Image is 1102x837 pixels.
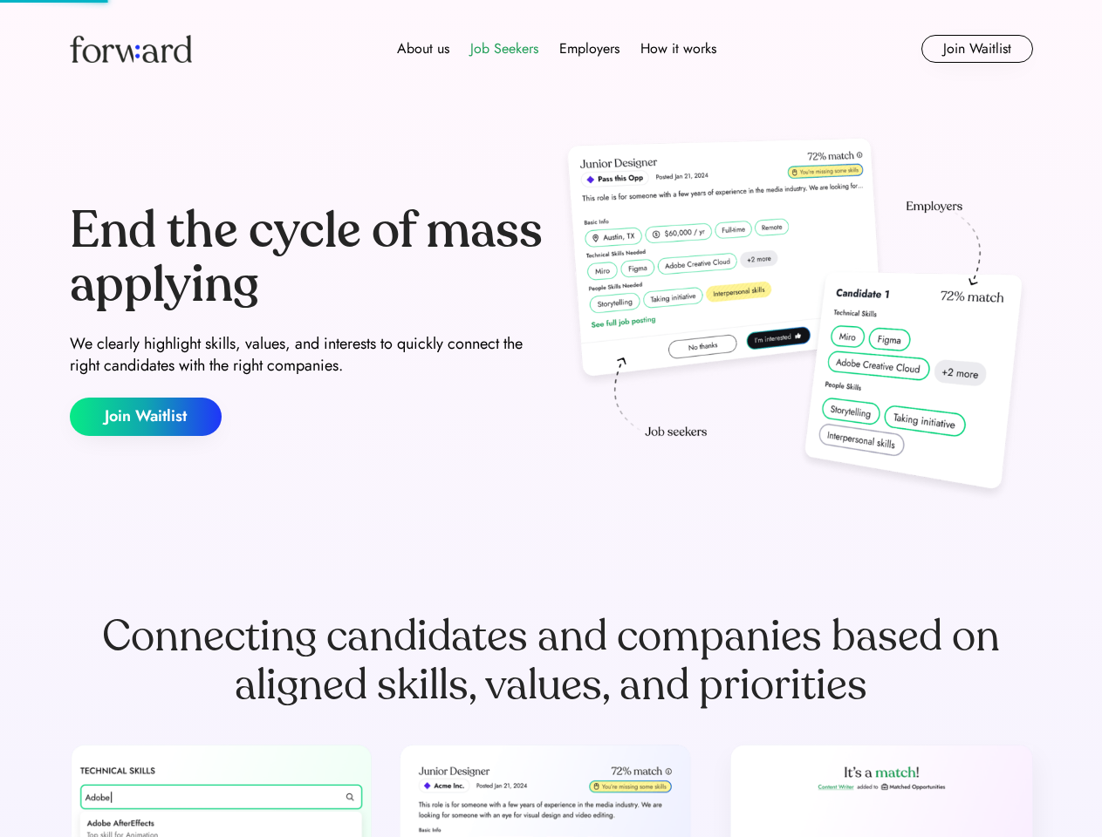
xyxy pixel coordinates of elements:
[70,333,544,377] div: We clearly highlight skills, values, and interests to quickly connect the right candidates with t...
[921,35,1033,63] button: Join Waitlist
[70,35,192,63] img: Forward logo
[70,398,222,436] button: Join Waitlist
[70,612,1033,710] div: Connecting candidates and companies based on aligned skills, values, and priorities
[640,38,716,59] div: How it works
[559,38,619,59] div: Employers
[70,204,544,311] div: End the cycle of mass applying
[558,133,1033,507] img: hero-image.png
[470,38,538,59] div: Job Seekers
[397,38,449,59] div: About us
